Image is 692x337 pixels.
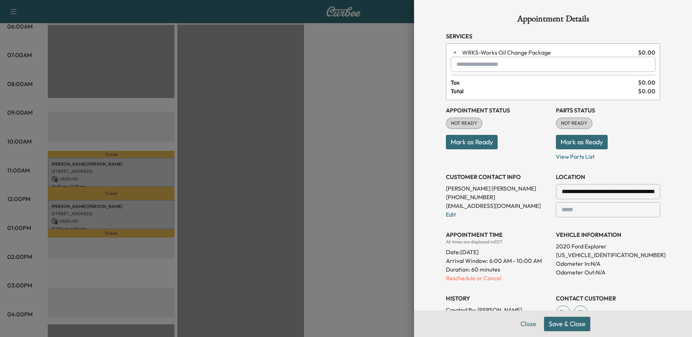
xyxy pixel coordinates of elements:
p: [PHONE_NUMBER] [446,193,550,201]
h3: Services [446,32,660,40]
p: Odometer Out: N/A [556,268,660,277]
p: Created By : [PERSON_NAME] [446,306,550,314]
h3: CUSTOMER CONTACT INFO [446,172,550,181]
h3: Appointment Status [446,106,550,115]
span: Total [451,87,638,95]
button: Save & Close [544,317,590,331]
h3: Parts Status [556,106,660,115]
h3: LOCATION [556,172,660,181]
span: Tax [451,78,638,87]
div: All times are displayed in EDT [446,239,550,245]
button: Mark as Ready [556,135,608,149]
p: [US_VEHICLE_IDENTIFICATION_NUMBER] [556,251,660,259]
p: 2020 Ford Explorer [556,242,660,251]
h3: VEHICLE INFORMATION [556,230,660,239]
h3: APPOINTMENT TIME [446,230,550,239]
a: Edit [446,211,456,218]
button: Mark as Ready [446,135,498,149]
span: $ 0.00 [638,78,655,87]
p: [EMAIL_ADDRESS][DOMAIN_NAME] [446,201,550,210]
h3: CONTACT CUSTOMER [556,294,660,303]
span: NOT READY [447,120,482,127]
span: NOT READY [557,120,592,127]
p: View Parts List [556,149,660,161]
button: Close [516,317,541,331]
h1: Appointment Details [446,14,660,26]
p: Reschedule or Cancel [446,274,550,282]
span: $ 0.00 [638,48,655,57]
span: Works Oil Change Package [462,48,635,57]
p: Arrival Window: [446,256,550,265]
span: $ 0.00 [638,87,655,95]
p: Duration: 60 minutes [446,265,550,274]
p: Odometer In: N/A [556,259,660,268]
div: Date: [DATE] [446,245,550,256]
h3: History [446,294,550,303]
span: 6:00 AM - 10:00 AM [489,256,542,265]
p: [PERSON_NAME] [PERSON_NAME] [446,184,550,193]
